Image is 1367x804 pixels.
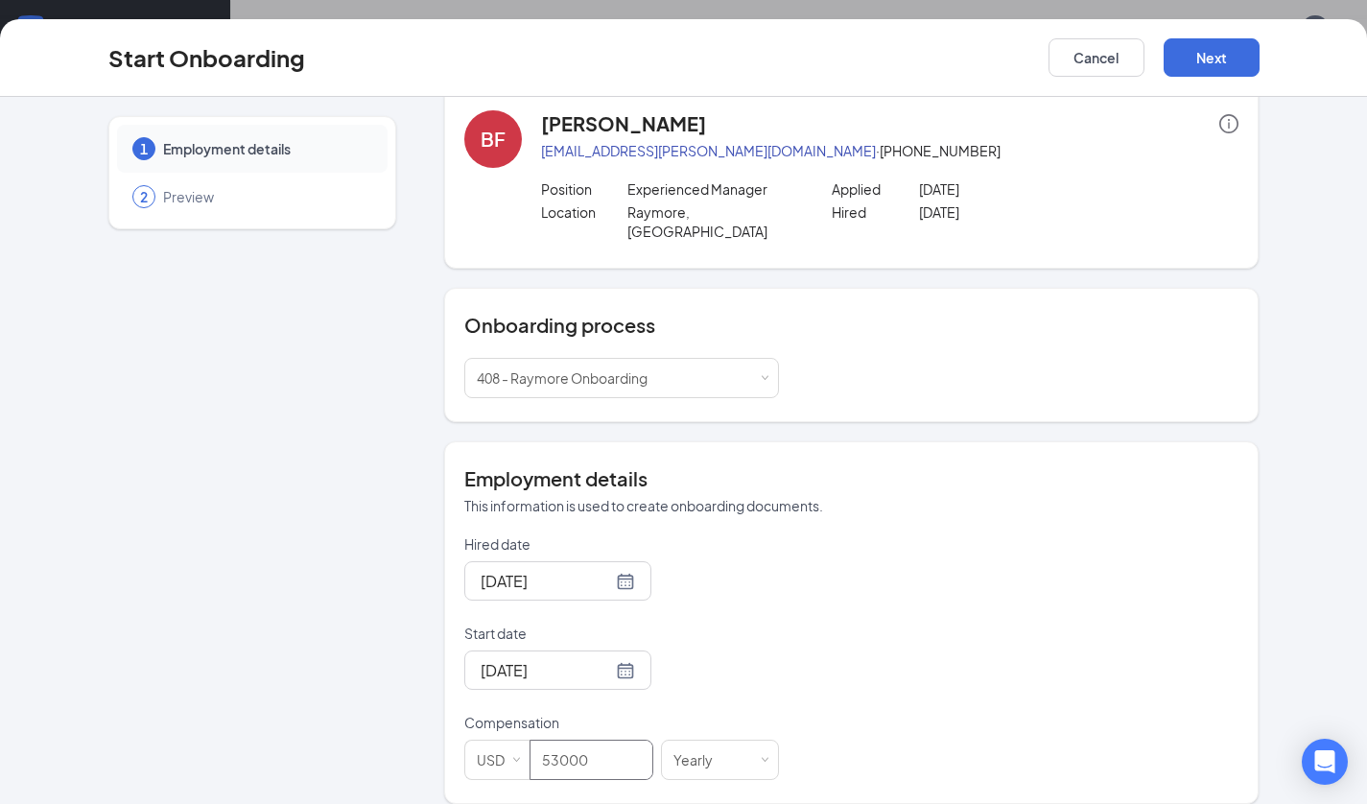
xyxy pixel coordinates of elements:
[541,142,876,159] a: [EMAIL_ADDRESS][PERSON_NAME][DOMAIN_NAME]
[163,139,368,158] span: Employment details
[541,141,1239,160] p: · [PHONE_NUMBER]
[673,741,726,779] div: Yearly
[477,359,661,397] div: [object Object]
[481,569,612,593] input: Aug 26, 2025
[530,741,652,779] input: Amount
[481,658,612,682] input: Sep 1, 2025
[108,41,305,74] h3: Start Onboarding
[1219,114,1238,133] span: info-circle
[464,624,779,643] p: Start date
[627,179,802,199] p: Experienced Manager
[1302,739,1348,785] div: Open Intercom Messenger
[1164,38,1260,77] button: Next
[464,534,779,554] p: Hired date
[541,110,706,137] h4: [PERSON_NAME]
[832,179,919,199] p: Applied
[919,179,1094,199] p: [DATE]
[140,139,148,158] span: 1
[477,741,518,779] div: USD
[481,126,506,153] div: BF
[464,465,1239,492] h4: Employment details
[464,312,1239,339] h4: Onboarding process
[1049,38,1144,77] button: Cancel
[163,187,368,206] span: Preview
[832,202,919,222] p: Hired
[464,496,1239,515] p: This information is used to create onboarding documents.
[464,713,779,732] p: Compensation
[541,179,628,199] p: Position
[627,202,802,241] p: Raymore, [GEOGRAPHIC_DATA]
[919,202,1094,222] p: [DATE]
[140,187,148,206] span: 2
[541,202,628,222] p: Location
[477,369,648,387] span: 408 - Raymore Onboarding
